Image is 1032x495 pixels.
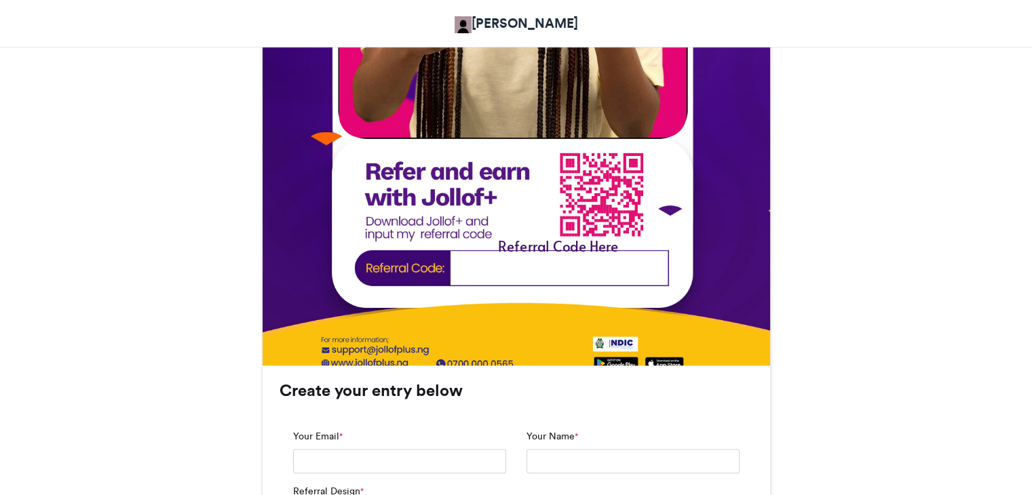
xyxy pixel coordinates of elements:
label: Your Email [293,429,343,443]
label: Your Name [527,429,578,443]
img: Michael Olanlokun [455,16,472,33]
div: Referral Code Here [451,235,664,255]
a: [PERSON_NAME] [455,14,578,33]
h3: Create your entry below [280,382,753,399]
